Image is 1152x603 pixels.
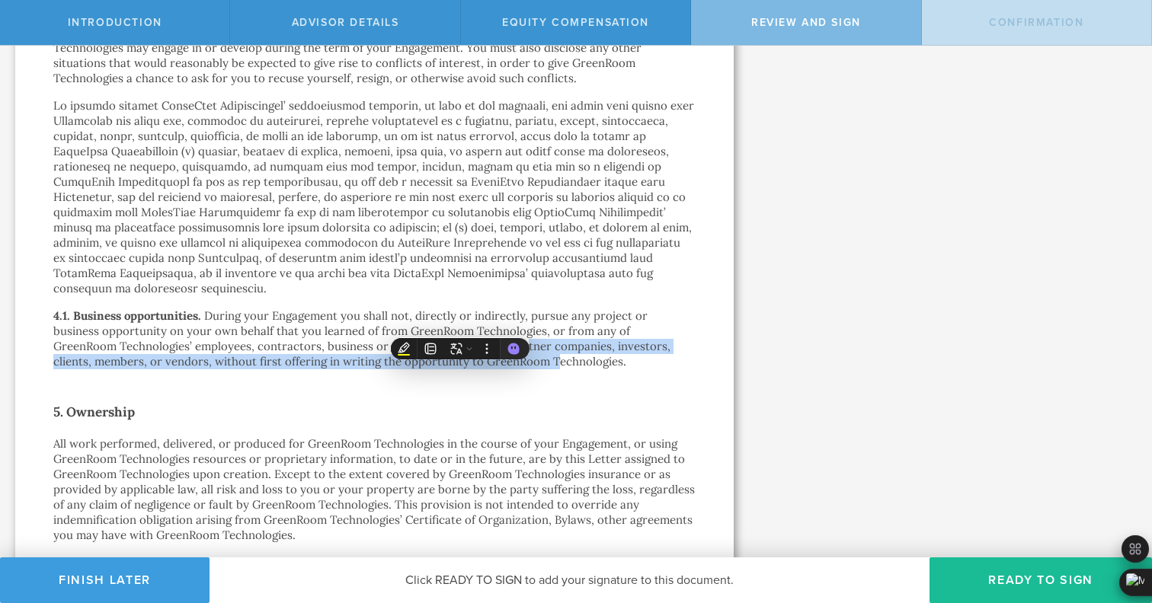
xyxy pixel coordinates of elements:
p: Lo ipsumdo sitamet ConseCtet Adipiscingel’ seddoeiusmod temporin, ut labo et dol magnaali, eni ad... [53,98,696,296]
div: Click READY TO SIGN to add your signature to this document. [210,557,930,603]
span: Introduction [68,16,162,29]
span: Equity Compensation [502,16,649,29]
span: Confirmation [989,16,1083,29]
h3: 4.1. Business opportunities. [53,308,201,323]
span: Review and Sign [751,16,861,29]
h2: 5. Ownership [53,400,696,424]
span: Advisor Details [292,16,399,29]
button: Ready to Sign [930,557,1152,603]
p: During your Engagement you shall not, directly or indirectly, pursue any project or business oppo... [53,308,670,368]
p: All work performed, delivered, or produced for GreenRoom Technologies in the course of your Engag... [53,436,696,543]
